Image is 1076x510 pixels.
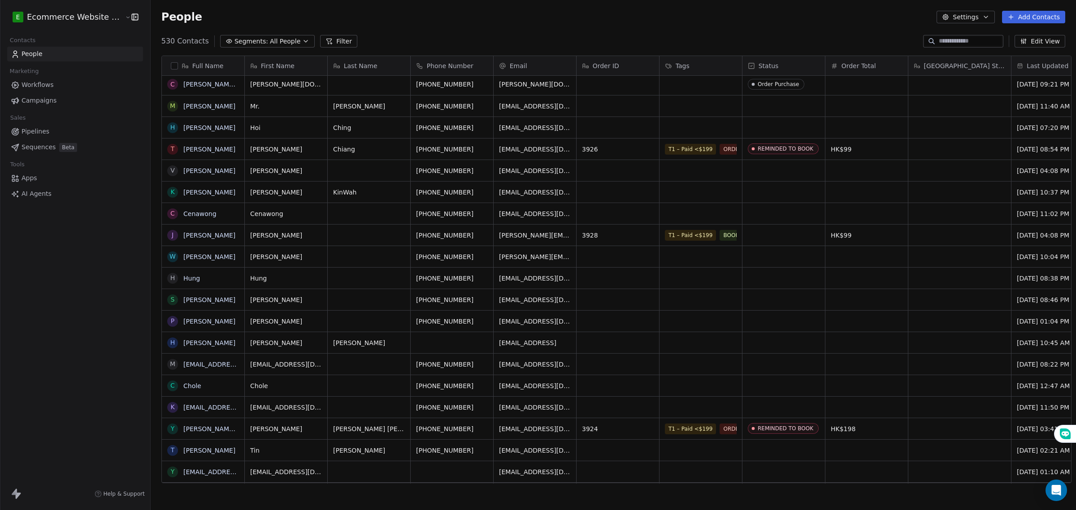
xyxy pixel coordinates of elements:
div: [GEOGRAPHIC_DATA] Status [908,56,1011,75]
span: [PHONE_NUMBER] [416,446,488,455]
div: REMINDED TO BOOK [758,146,813,152]
span: [EMAIL_ADDRESS][DOMAIN_NAME] [250,360,322,369]
span: T1 – Paid <$199 [665,424,716,434]
button: Add Contacts [1002,11,1065,23]
span: [PHONE_NUMBER] [416,360,488,369]
span: E [16,13,20,22]
span: [EMAIL_ADDRESS] [499,338,571,347]
a: AI Agents [7,186,143,201]
span: KinWah [333,188,405,197]
span: [PHONE_NUMBER] [416,424,488,433]
span: Chole [250,381,322,390]
span: Campaigns [22,96,56,105]
div: First Name [245,56,327,75]
span: Tags [676,61,690,70]
div: H [170,338,175,347]
a: [PERSON_NAME] [183,339,235,346]
a: [PERSON_NAME][DOMAIN_NAME][EMAIL_ADDRESS][DOMAIN_NAME] [183,81,398,88]
span: 530 Contacts [161,36,209,47]
span: 3926 [582,145,654,154]
span: [EMAIL_ADDRESS][DOMAIN_NAME] [499,209,571,218]
div: Tags [659,56,742,75]
span: [PERSON_NAME] [250,424,322,433]
div: M [170,101,175,111]
span: Sales [6,111,30,125]
span: Order ID [593,61,619,70]
span: People [161,10,202,24]
span: All People [270,37,300,46]
span: [PERSON_NAME] [250,252,322,261]
span: Ecommerce Website Builder [27,11,123,23]
span: [EMAIL_ADDRESS][DOMAIN_NAME] [499,381,571,390]
a: Help & Support [95,490,145,497]
span: [EMAIL_ADDRESS][DOMAIN_NAME] [499,123,571,132]
div: C [170,381,175,390]
div: k [170,402,174,412]
span: [PERSON_NAME] [250,231,322,240]
div: Full Name [162,56,244,75]
span: [EMAIL_ADDRESS][DOMAIN_NAME] [499,295,571,304]
div: Order Total [825,56,908,75]
span: Apps [22,173,37,183]
span: [PHONE_NUMBER] [416,102,488,111]
a: People [7,47,143,61]
span: [EMAIL_ADDRESS][DOMAIN_NAME] [499,188,571,197]
span: T1 – Paid <$199 [665,230,716,241]
span: Tools [6,158,28,171]
span: Hoi [250,123,322,132]
span: [PERSON_NAME] [250,166,322,175]
span: [PERSON_NAME] [250,317,322,326]
span: [EMAIL_ADDRESS][DOMAIN_NAME] [250,403,322,412]
a: Workflows [7,78,143,92]
a: Chole [183,382,201,389]
a: [PERSON_NAME] [183,296,235,303]
span: [EMAIL_ADDRESS][DOMAIN_NAME] [499,467,571,476]
div: c [170,80,175,89]
div: Order ID [577,56,659,75]
span: 3924 [582,424,654,433]
a: [PERSON_NAME] [183,124,235,131]
span: [EMAIL_ADDRESS][DOMAIN_NAME] [499,102,571,111]
a: [PERSON_NAME] [183,232,235,239]
div: Open Intercom Messenger [1046,480,1067,501]
span: [PHONE_NUMBER] [416,188,488,197]
span: People [22,49,43,59]
span: Help & Support [104,490,145,497]
span: [PERSON_NAME] [PERSON_NAME] [333,424,405,433]
div: S [170,295,174,304]
span: [PHONE_NUMBER] [416,209,488,218]
a: Hung [183,275,200,282]
a: Cenawong [183,210,217,217]
span: [PHONE_NUMBER] [416,252,488,261]
span: [PHONE_NUMBER] [416,274,488,283]
span: Phone Number [427,61,473,70]
span: [EMAIL_ADDRESS][DOMAIN_NAME] [499,446,571,455]
span: First Name [261,61,295,70]
span: Marketing [6,65,43,78]
span: Contacts [6,34,39,47]
a: [PERSON_NAME] [183,253,235,260]
span: Segments: [234,37,268,46]
a: [PERSON_NAME] [PERSON_NAME] [183,425,290,432]
button: Settings [937,11,994,23]
span: [EMAIL_ADDRESS][DOMAIN_NAME] [250,467,322,476]
span: 3928 [582,231,654,240]
span: Full Name [192,61,224,70]
div: y [170,467,174,476]
span: [PHONE_NUMBER] [416,231,488,240]
a: Pipelines [7,124,143,139]
span: [EMAIL_ADDRESS][DOMAIN_NAME] [499,166,571,175]
a: [PERSON_NAME] [183,167,235,174]
div: T [170,445,174,455]
div: grid [162,76,245,484]
span: [PHONE_NUMBER] [416,145,488,154]
span: [PERSON_NAME] [250,295,322,304]
div: H [170,123,175,132]
span: [PHONE_NUMBER] [416,123,488,132]
span: [EMAIL_ADDRESS][DOMAIN_NAME] [499,145,571,154]
a: Apps [7,171,143,186]
div: Last Name [328,56,410,75]
span: Last Name [344,61,377,70]
span: Status [759,61,779,70]
a: [EMAIL_ADDRESS][DOMAIN_NAME] [183,468,293,475]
